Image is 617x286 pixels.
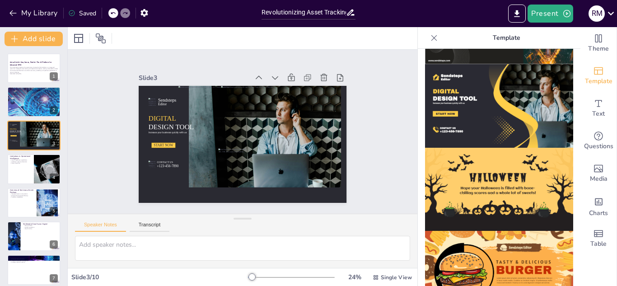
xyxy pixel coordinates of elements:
div: Add ready made slides [580,60,617,92]
span: Single View [381,274,412,281]
p: Limitations in Operational Intelligence [10,155,31,160]
p: Conflict resolution [23,226,58,228]
div: 4 [7,154,61,184]
p: Historical data utilization [10,258,58,260]
p: Asset tracking importance [10,90,58,92]
span: Position [95,33,106,44]
span: Theme [588,44,609,54]
p: This presentation explores the revolutionary Antara-Drishti AI platform, an integrated system for... [10,66,58,73]
div: Get real-time input from your audience [580,125,617,157]
p: Multimodal Data Fusion Engine [23,223,58,225]
input: Insert title [262,6,346,19]
button: Add slide [5,32,63,46]
div: Saved [68,9,96,18]
span: Editor [12,125,14,126]
p: Introduction to Asset Tracking [10,88,58,91]
p: Inefficient resource allocation [10,161,31,163]
div: 6 [50,240,58,248]
span: START NOW [11,135,16,136]
div: Add charts and graphs [580,190,617,222]
span: +123-456-7890 [157,164,178,168]
div: 2 [7,87,61,117]
p: Challenges of traditional systems [10,92,58,94]
button: R M [589,5,605,23]
img: thumb-12.png [425,64,573,148]
div: 7 [50,274,58,282]
span: Sendsteps [158,98,176,103]
span: Sendsteps [12,123,17,125]
button: Export to PowerPoint [508,5,526,23]
span: CONTACT US [157,161,173,164]
div: 5 [7,188,61,218]
div: Add a table [580,222,617,255]
p: Generated with [URL] [10,73,58,75]
p: Template [441,27,571,49]
div: 2 [50,106,58,114]
span: DESIGN TOOL [10,130,22,132]
button: My Library [7,6,61,20]
p: Integrated system components [10,193,34,195]
div: 3 [7,121,61,150]
p: Enhanced operational efficiency [10,195,34,197]
span: Editor [158,102,167,106]
p: Costly downtime [10,163,31,164]
p: Data synthesis [23,225,58,226]
div: 6 [7,221,61,251]
button: Present [528,5,573,23]
span: Increase your business quickly with us [10,132,20,133]
p: Overview of the Antara-Drishti Platform [10,189,34,194]
div: Slide 3 [139,74,249,82]
p: Predictive Business Intelligence Engine [10,256,58,259]
div: 1 [7,53,61,83]
span: DESIGN TOOL [148,123,193,131]
span: Increase your business quickly with us [148,131,187,134]
p: Strategic decision-making [10,262,58,263]
p: Need for innovation [10,94,58,95]
span: Charts [589,208,608,218]
div: Slide 3 / 10 [71,273,248,281]
p: Predictive capabilities [10,196,34,198]
button: Transcript [130,222,170,232]
span: Media [590,174,608,184]
p: High accuracy [23,228,58,230]
span: Template [585,76,612,86]
strong: Antar-Drishti: See, Sense, Predict: The AI Platform for Advanced RFID [10,61,51,66]
button: Speaker Notes [75,222,126,232]
div: 5 [50,207,58,215]
span: Table [590,239,607,249]
div: 1 [50,72,58,80]
span: START NOW [154,143,173,147]
div: 3 [50,140,58,148]
div: 4 [50,173,58,182]
div: Add text boxes [580,92,617,125]
span: +123-456-7890 [12,141,17,141]
div: 24 % [344,273,365,281]
div: Layout [71,31,86,46]
div: 7 [7,255,61,285]
span: Questions [584,141,613,151]
span: Text [592,109,605,119]
div: Add images, graphics, shapes or video [580,157,617,190]
div: Change the overall theme [580,27,617,60]
p: Lack of predictive capabilities [10,159,31,161]
p: Proactive inventory management [10,260,58,262]
span: DIGITAL [149,115,176,122]
span: DIGITAL [10,128,17,130]
div: R M [589,5,605,22]
img: thumb-13.png [425,148,573,231]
